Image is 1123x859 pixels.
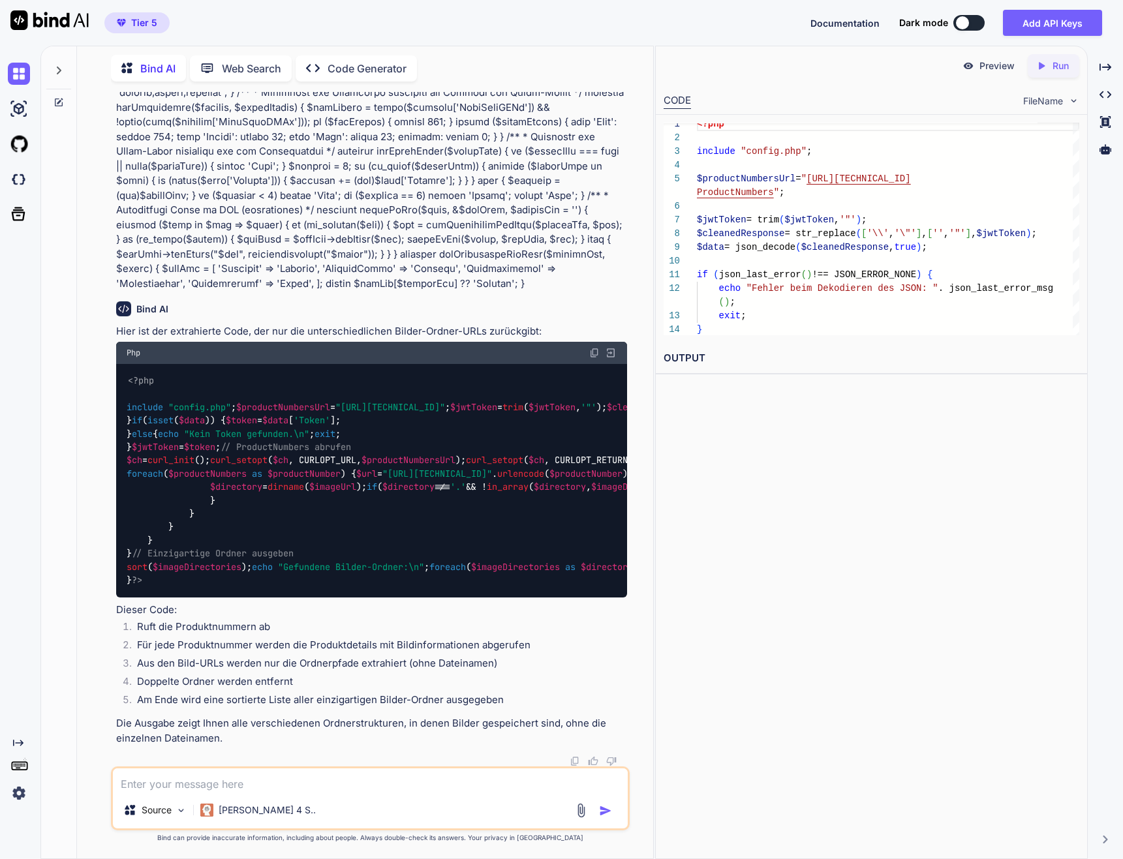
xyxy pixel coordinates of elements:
[697,228,784,239] span: $cleanedResponse
[471,561,560,573] span: $imageDirectories
[713,269,718,280] span: (
[273,455,288,466] span: $ch
[606,756,617,766] img: dislike
[664,282,680,295] div: 12
[795,173,801,184] span: =
[8,782,30,804] img: settings
[962,60,974,72] img: preview
[810,18,880,29] span: Documentation
[262,415,288,427] span: $data
[591,481,680,493] span: $imageDirectories
[812,269,916,280] span: !== JSON_ERROR_NONE
[176,805,187,816] img: Pick Models
[664,172,680,186] div: 5
[949,228,965,239] span: '"'
[1003,10,1102,36] button: Add API Keys
[132,415,142,427] span: if
[976,228,1026,239] span: $jwtToken
[142,804,172,817] p: Source
[664,227,680,241] div: 8
[664,323,680,337] div: 14
[867,228,889,239] span: '\\'
[607,401,690,413] span: $cleanedResponse
[656,343,1088,374] h2: OUTPUT
[966,228,971,239] span: ]
[889,242,894,252] span: ,
[1023,95,1063,108] span: FileName
[574,803,589,818] img: attachment
[534,481,586,493] span: $directory
[335,401,445,413] span: "[URL][TECHNICAL_ID]"
[664,145,680,158] div: 3
[136,303,168,316] h6: Bind AI
[741,146,807,157] span: "config.php"
[219,804,316,817] p: [PERSON_NAME] 4 S..
[664,213,680,227] div: 7
[581,401,596,413] span: '"'
[894,242,916,252] span: true
[664,241,680,254] div: 9
[529,401,576,413] span: $jwtToken
[697,187,774,198] span: ProductNumbers
[779,215,784,225] span: (
[724,297,730,307] span: )
[132,441,179,453] span: $jwtToken
[605,347,617,359] img: Open in Browser
[221,441,351,453] span: // ProductNumbers abrufen
[549,468,623,479] span: $productNumber
[128,375,154,387] span: <?php
[8,63,30,85] img: chat
[116,324,627,339] p: Hier ist der extrahierte Code, der nur die unterschiedlichen Bilder-Ordner-URLs zurückgibt:
[252,561,273,573] span: echo
[147,455,194,466] span: curl_init
[278,561,424,573] span: "Gefundene Bilder-Ordner:\n"
[588,756,598,766] img: like
[834,215,839,225] span: ,
[697,324,702,335] span: }
[589,348,600,358] img: copy
[294,415,330,427] span: 'Token'
[168,401,231,413] span: "config.php"
[168,468,247,479] span: $productNumbers
[724,242,795,252] span: = json_decode
[356,468,377,479] span: $url
[529,455,544,466] span: $ch
[861,228,867,239] span: [
[309,481,356,493] span: $imageUrl
[1053,59,1069,72] p: Run
[599,804,612,817] img: icon
[1068,95,1079,106] img: chevron down
[773,187,778,198] span: "
[927,228,932,239] span: [
[111,833,630,843] p: Bind can provide inaccurate information, including about people. Always double-check its answers....
[127,620,627,638] li: Ruft die Produktnummern ab
[450,481,466,493] span: '.'
[252,468,262,479] span: as
[697,146,735,157] span: include
[153,561,241,573] span: $imageDirectories
[487,481,529,493] span: in_array
[718,297,724,307] span: (
[127,348,140,358] span: Php
[932,228,944,239] span: ''
[664,268,680,282] div: 11
[664,309,680,323] div: 13
[697,173,795,184] span: $productNumbersUrl
[570,756,580,766] img: copy
[801,242,888,252] span: $cleanedResponse
[697,119,724,129] span: <?php
[746,283,938,294] span: "Fehler beim Dekodieren des JSON: "
[210,455,268,466] span: curl_setopt
[894,228,916,239] span: '\"'
[210,481,262,493] span: $directory
[104,12,170,33] button: premiumTier 5
[664,131,680,145] div: 2
[861,215,867,225] span: ;
[1026,228,1031,239] span: )
[268,468,341,479] span: $productNumber
[916,228,921,239] span: ]
[315,428,335,440] span: exit
[899,16,948,29] span: Dark mode
[581,561,633,573] span: $directory
[127,693,627,711] li: Am Ende wird eine sortierte Liste aller einzigartigen Bilder-Ordner ausgegeben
